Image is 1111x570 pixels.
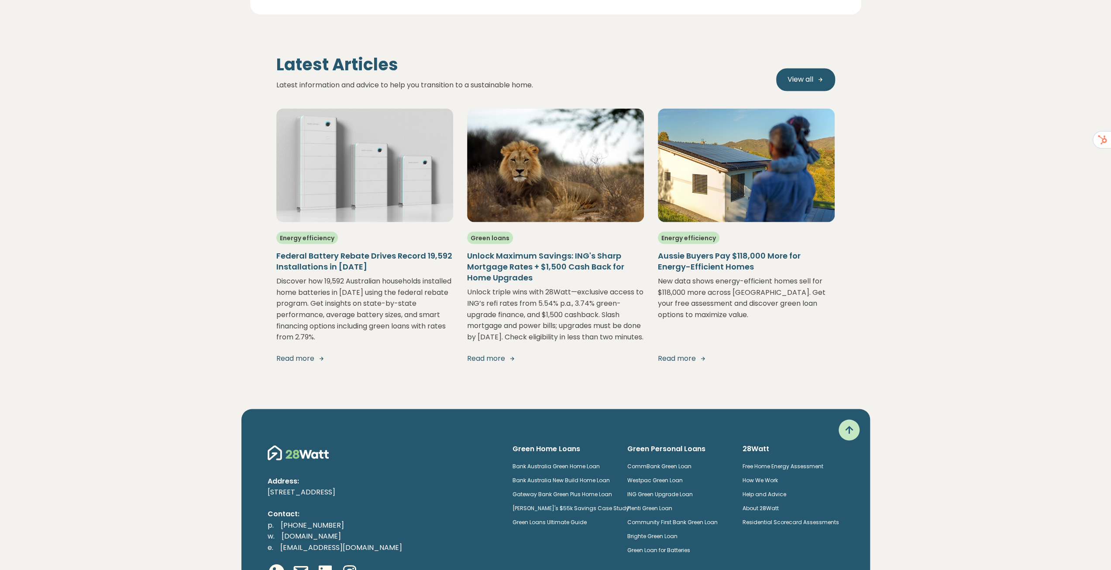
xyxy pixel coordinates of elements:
p: Address: [268,475,499,487]
a: Green Loans Ultimate Guide [513,518,587,525]
p: [STREET_ADDRESS] [268,486,499,497]
p: Discover how 19,592 Australian households installed home batteries in [DATE] using the federal re... [276,275,453,342]
a: Brighte Green Loan [627,532,678,539]
a: Help and Advice [743,490,786,497]
a: Aussie Buyers Pay $118,000 More for Energy-Efficient Homes [658,243,835,275]
h6: 28Watt [743,444,844,453]
a: Residential Scorecard Assessments [743,518,839,525]
a: Federal Battery Rebate Drives Record 19,592 Installations in [DATE] [276,243,453,275]
p: New data shows energy-efficient homes sell for $118,000 more across [GEOGRAPHIC_DATA]. Get your f... [658,275,835,342]
span: e. [268,542,273,552]
a: [DOMAIN_NAME] [275,531,348,541]
a: Green Loan for Batteries [627,546,690,553]
a: Bank Australia New Build Home Loan [513,476,610,484]
a: Westpac Green Loan [627,476,683,484]
img: aussie-buyers-pay-118-000-more-for-energy-efficient-homes [658,108,835,222]
span: Energy efficiency [276,231,338,244]
a: Community First Bank Green Loan [627,518,718,525]
h5: Federal Battery Rebate Drives Record 19,592 Installations in [DATE] [276,250,453,272]
a: View all [776,68,835,91]
a: CommBank Green Loan [627,462,691,470]
iframe: Chat Widget [1067,528,1111,570]
span: View all [788,74,813,85]
a: Read more [658,353,835,363]
a: Gateway Bank Green Plus Home Loan [513,490,612,497]
p: Unlock triple wins with 28Watt—exclusive access to ING’s refi rates from 5.54% p.a., 3.74% green-... [467,286,644,342]
a: [EMAIL_ADDRESS][DOMAIN_NAME] [273,542,409,552]
span: Energy efficiency [658,231,719,244]
img: federal-battery-rebate-drives-record-19-592-installations-in-july-2025 [276,108,453,222]
a: ING Green Upgrade Loan [627,490,693,497]
span: w. [268,531,275,541]
a: About 28Watt [743,504,779,511]
a: How We Work [743,476,778,484]
p: Contact: [268,508,499,519]
h5: Unlock Maximum Savings: ING's Sharp Mortgage Rates + $1,500 Cash Back for Home Upgrades [467,250,644,283]
a: Read more [467,353,644,363]
a: Free Home Energy Assessment [743,462,823,470]
span: Green loans [467,231,513,244]
img: ing-cashback-offer [467,108,644,222]
span: p. [268,520,274,530]
h6: Green Home Loans [513,444,614,453]
a: Plenti Green Loan [627,504,672,511]
a: [PERSON_NAME]'s $55k Savings Case Study [513,504,629,511]
a: [PHONE_NUMBER] [274,520,351,530]
h5: Aussie Buyers Pay $118,000 More for Energy-Efficient Homes [658,250,835,272]
a: Read more [276,353,453,363]
p: Latest information and advice to help you transition to a sustainable home. [276,79,769,91]
a: Bank Australia Green Home Loan [513,462,600,470]
img: 28Watt [268,444,329,461]
a: Unlock Maximum Savings: ING's Sharp Mortgage Rates + $1,500 Cash Back for Home Upgrades [467,243,644,287]
h2: Latest Articles [276,55,769,75]
h6: Green Personal Loans [627,444,729,453]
